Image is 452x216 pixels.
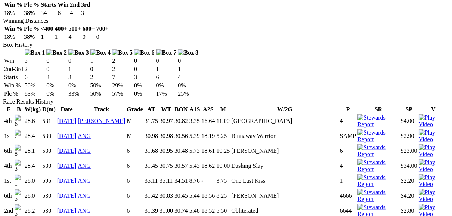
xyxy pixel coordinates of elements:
[4,189,13,203] td: 6th
[231,114,338,128] td: [GEOGRAPHIC_DATA]
[201,106,215,113] th: A2S
[24,129,41,143] td: 28.4
[357,174,399,188] img: Stewards Report
[174,114,188,128] td: 30.82
[174,106,188,113] th: BON
[55,25,68,33] th: 400+
[42,159,56,173] td: 530
[24,189,41,203] td: 28.0
[4,129,13,143] td: 1st
[174,129,188,143] td: 30.56
[216,159,230,173] td: 10.00
[82,33,95,41] td: 0
[69,9,80,17] td: 4
[40,25,53,33] th: <400
[90,49,111,56] img: Box 4
[216,189,230,203] td: 8.25
[57,148,77,154] a: [DATE]
[57,207,77,214] a: [DATE]
[357,106,399,113] th: SR
[90,65,111,73] td: 0
[112,90,133,98] td: 57%
[24,1,40,9] th: Plc %
[216,106,230,113] th: M
[156,65,177,73] td: 1
[40,1,56,9] th: Starts
[159,144,173,158] td: 30.95
[189,144,200,158] td: 5.73
[68,82,89,89] td: 0%
[14,106,24,113] th: B
[400,106,418,113] th: SP
[189,174,200,188] td: 8.76
[4,1,23,9] th: Win %
[57,178,77,184] a: [DATE]
[159,189,173,203] td: 30.83
[4,106,13,113] th: F
[231,106,338,113] th: W/2G
[201,174,215,188] td: -
[418,106,448,113] th: V
[159,159,173,173] td: 30.75
[156,74,177,81] td: 6
[419,136,448,142] a: View replay
[357,159,399,173] img: Stewards Report
[68,25,81,33] th: 500+
[134,57,155,65] td: 0
[24,74,46,81] td: 6
[340,174,357,188] td: 1
[340,159,357,173] td: 4
[156,57,177,65] td: 0
[134,90,155,98] td: 0%
[419,166,448,172] a: View replay
[340,189,357,203] td: 4666
[68,57,89,65] td: 0
[357,129,399,143] img: Stewards Report
[90,74,111,81] td: 2
[15,189,23,202] img: 5
[112,57,133,65] td: 2
[24,25,40,33] th: Plc %
[156,82,177,89] td: 0%
[68,90,89,98] td: 33%
[159,114,173,128] td: 30.97
[3,41,449,48] div: Box History
[340,106,357,113] th: P
[4,144,13,158] td: 6th
[57,9,69,17] td: 6
[4,159,13,173] td: 4th
[126,129,143,143] td: M
[134,49,155,56] img: Box 6
[40,9,56,17] td: 34
[96,33,109,41] td: 0
[126,114,143,128] td: M
[78,148,91,154] a: ANG
[57,192,77,199] a: [DATE]
[419,114,448,128] img: Play Video
[42,189,56,203] td: 530
[4,9,23,17] td: 18%
[189,159,200,173] td: 5.43
[42,129,56,143] td: 530
[40,33,53,41] td: 1
[144,129,158,143] td: 30.98
[4,65,24,73] td: 2nd-3rd
[4,82,24,89] td: Win %
[201,144,215,158] td: 18.61
[42,106,56,113] th: D(m)
[231,144,338,158] td: [PERSON_NAME]
[15,145,23,157] img: 8
[4,174,13,188] td: 1st
[4,25,23,33] th: Win %
[159,174,173,188] td: 35.11
[78,178,91,184] a: ANG
[201,189,215,203] td: 18.56
[159,129,173,143] td: 30.98
[231,129,338,143] td: Binnaway Warrior
[419,151,448,157] a: View replay
[24,174,41,188] td: 28.0
[231,159,338,173] td: Dashing Slay
[24,106,41,113] th: W(kg)
[112,49,133,56] img: Box 5
[216,144,230,158] td: 10.25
